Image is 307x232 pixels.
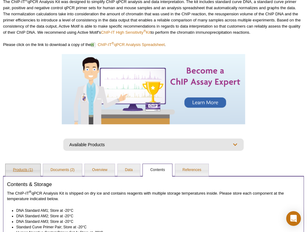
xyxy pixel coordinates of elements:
a: ChIP-IT High Sensitivity®Kit [101,30,151,35]
h3: Contents & Storage [7,181,300,188]
div: Open Intercom Messenger [286,211,301,226]
li: Standard Curve Primer Pair; Store at -20°C [16,224,294,230]
a: ChIP-IT®qPCR Analysis Spreadsheet [91,42,165,48]
img: Become a ChIP Assay Expert [62,54,245,124]
a: Products (1) [6,164,40,176]
a: Documents (2) [43,164,82,176]
sup: ® [143,29,146,33]
a: References [175,164,209,176]
sup: ® [112,41,114,45]
a: Data [118,164,140,176]
p: Please click on the link to download a copy of the . [3,42,304,48]
a: Overview [85,164,115,176]
li: DNA Standard AM2; Store at -20°C [16,213,294,219]
p: The ChIP-IT qPCR Analysis Kit is shipped on dry ice and contains reagents with multiple storage t... [7,191,300,202]
sup: ® [29,190,31,194]
li: DNA Standard AM1; Store at -20°C [16,208,294,213]
li: DNA Standard AM3; Store at -20°C [16,219,294,224]
a: Contents [143,164,172,176]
